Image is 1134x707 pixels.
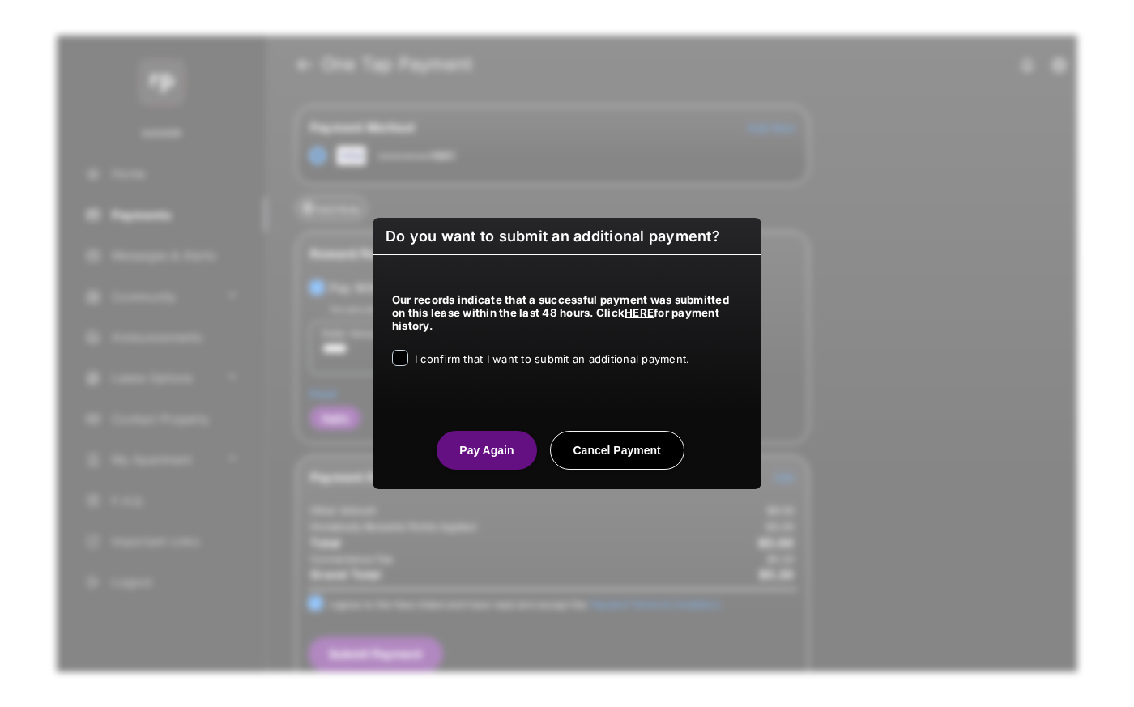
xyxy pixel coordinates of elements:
button: Pay Again [437,431,536,470]
button: Cancel Payment [550,431,684,470]
h6: Do you want to submit an additional payment? [373,218,761,255]
span: I confirm that I want to submit an additional payment. [415,352,689,365]
a: HERE [625,306,654,319]
h5: Our records indicate that a successful payment was submitted on this lease within the last 48 hou... [392,293,742,332]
